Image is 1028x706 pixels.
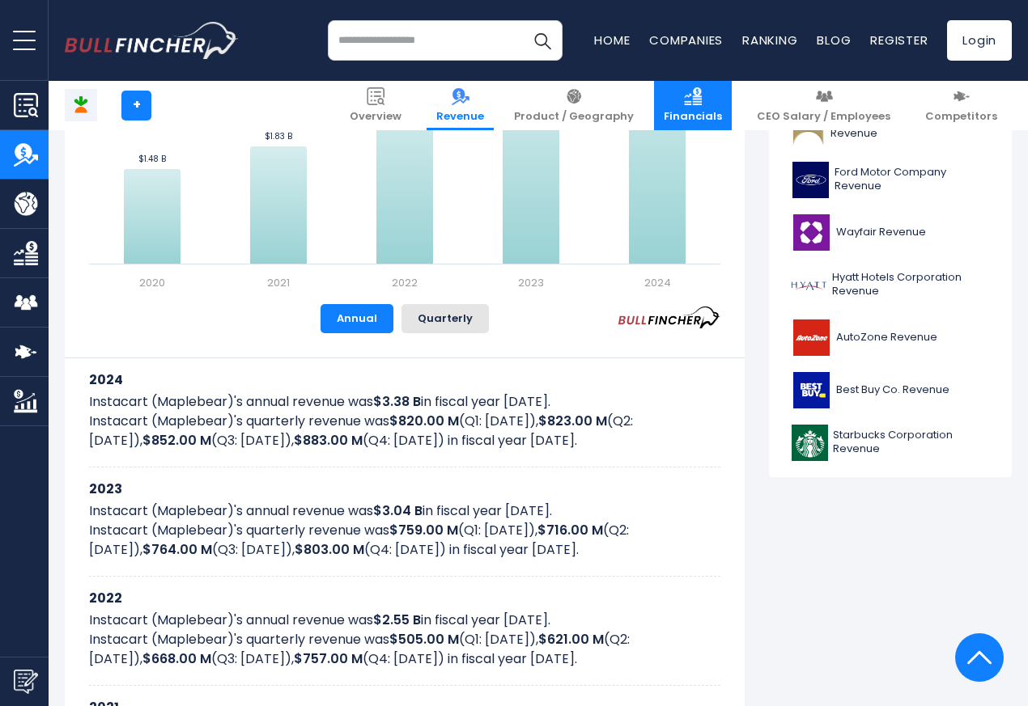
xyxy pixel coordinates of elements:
text: $1.83 B [265,130,292,142]
img: CART logo [66,90,96,120]
text: 2021 [267,275,290,290]
a: CEO Salary / Employees [747,81,900,130]
b: $3.04 B [373,501,423,520]
text: 2022 [392,275,418,290]
span: Revenue [436,110,484,124]
text: $1.48 B [138,153,166,165]
p: Instacart (Maplebear)'s annual revenue was in fiscal year [DATE]. [89,611,720,630]
text: 2023 [518,275,544,290]
a: Ranking [742,32,797,49]
span: Product / Geography [514,110,634,124]
b: $757.00 M [294,649,363,668]
a: Companies [649,32,723,49]
p: Instacart (Maplebear)'s quarterly revenue was (Q1: [DATE]), (Q2: [DATE]), (Q3: [DATE]), (Q4: [DAT... [89,630,720,669]
span: Financials [664,110,722,124]
img: H logo [791,267,827,303]
p: Instacart (Maplebear)'s annual revenue was in fiscal year [DATE]. [89,501,720,521]
a: Competitors [915,81,1007,130]
b: $883.00 M [294,431,363,450]
b: $621.00 M [538,630,604,649]
button: Search [522,20,563,61]
a: Ford Motor Company Revenue [781,158,1000,202]
a: Financials [654,81,732,130]
button: Annual [321,304,393,333]
a: Starbucks Corporation Revenue [781,421,1000,465]
a: Blog [817,32,851,49]
a: + [121,91,151,120]
text: 2020 [139,275,165,290]
b: $668.00 M [142,649,211,668]
span: Overview [350,110,401,124]
img: W logo [791,214,831,251]
b: $505.00 M [389,630,459,649]
b: $852.00 M [142,431,211,450]
a: Home [594,32,630,49]
b: $820.00 M [389,412,459,430]
button: Quarterly [401,304,489,333]
img: BBY logo [791,372,831,408]
img: AZO logo [791,319,831,356]
h3: 2024 [89,370,720,390]
h3: 2023 [89,479,720,499]
a: Register [870,32,928,49]
b: $803.00 M [295,540,364,559]
span: Competitors [925,110,997,124]
img: SBUX logo [791,425,828,461]
img: F logo [791,162,830,198]
a: Wayfair Revenue [781,210,1000,255]
b: $823.00 M [538,412,607,430]
p: Instacart (Maplebear)'s quarterly revenue was (Q1: [DATE]), (Q2: [DATE]), (Q3: [DATE]), (Q4: [DAT... [89,412,720,450]
a: Revenue [427,81,494,130]
a: Login [947,20,1012,61]
a: Product / Geography [504,81,644,130]
a: Overview [340,81,411,130]
a: Best Buy Co. Revenue [781,368,1000,412]
h3: 2022 [89,588,720,608]
p: Instacart (Maplebear)'s quarterly revenue was (Q1: [DATE]), (Q2: [DATE]), (Q3: [DATE]), (Q4: [DAT... [89,521,720,560]
b: $764.00 M [142,540,212,559]
text: 2024 [644,275,671,290]
img: bullfincher logo [65,22,239,59]
p: Instacart (Maplebear)'s annual revenue was in fiscal year [DATE]. [89,392,720,412]
b: $716.00 M [537,521,603,539]
a: AutoZone Revenue [781,315,1000,360]
b: $2.55 B [373,611,421,629]
b: $759.00 M [389,521,458,539]
a: Go to homepage [65,22,239,59]
b: $3.38 B [373,392,421,411]
a: Hyatt Hotels Corporation Revenue [781,263,1000,307]
span: CEO Salary / Employees [757,110,890,124]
